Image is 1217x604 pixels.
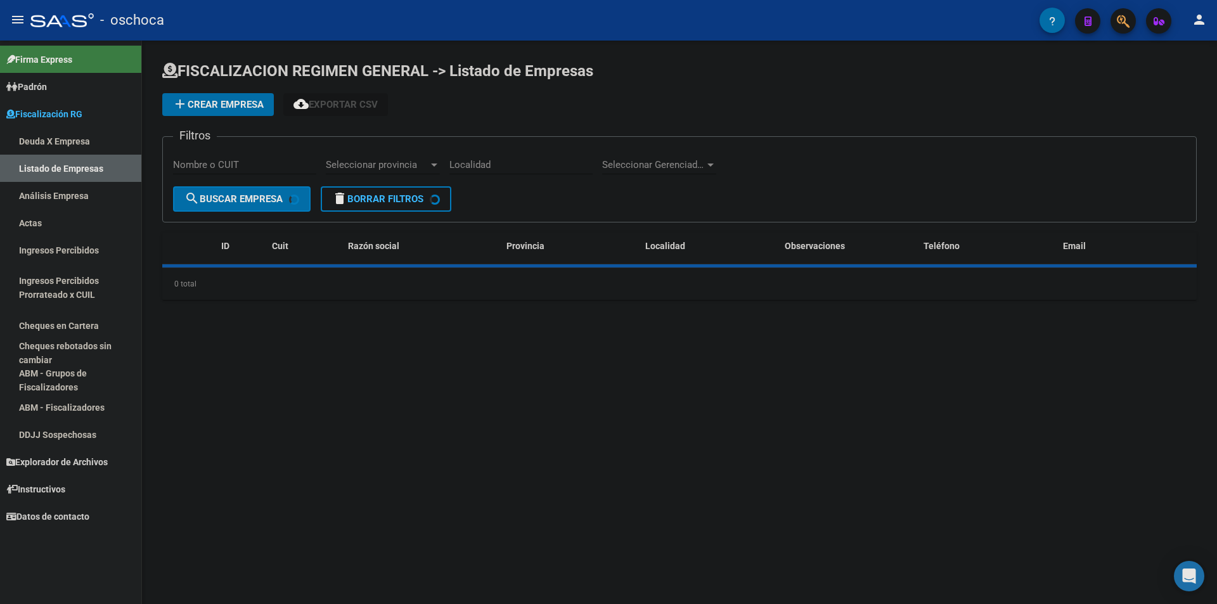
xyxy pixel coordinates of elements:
[173,127,217,145] h3: Filtros
[184,193,283,205] span: Buscar Empresa
[321,186,451,212] button: Borrar Filtros
[640,233,779,260] datatable-header-cell: Localidad
[100,6,164,34] span: - oschoca
[1058,233,1197,260] datatable-header-cell: Email
[343,233,501,260] datatable-header-cell: Razón social
[332,193,423,205] span: Borrar Filtros
[162,62,593,80] span: FISCALIZACION REGIMEN GENERAL -> Listado de Empresas
[216,233,267,260] datatable-header-cell: ID
[162,268,1197,300] div: 0 total
[506,241,544,251] span: Provincia
[785,241,845,251] span: Observaciones
[184,191,200,206] mat-icon: search
[326,159,428,170] span: Seleccionar provincia
[172,96,188,112] mat-icon: add
[6,80,47,94] span: Padrón
[6,510,89,524] span: Datos de contacto
[6,107,82,121] span: Fiscalización RG
[272,241,288,251] span: Cuit
[780,233,918,260] datatable-header-cell: Observaciones
[6,482,65,496] span: Instructivos
[348,241,399,251] span: Razón social
[293,99,378,110] span: Exportar CSV
[1063,241,1086,251] span: Email
[267,233,343,260] datatable-header-cell: Cuit
[172,99,264,110] span: Crear Empresa
[293,96,309,112] mat-icon: cloud_download
[924,241,960,251] span: Teléfono
[283,93,388,116] button: Exportar CSV
[602,159,705,170] span: Seleccionar Gerenciador
[1174,561,1204,591] div: Open Intercom Messenger
[173,186,311,212] button: Buscar Empresa
[10,12,25,27] mat-icon: menu
[6,53,72,67] span: Firma Express
[1192,12,1207,27] mat-icon: person
[162,93,274,116] button: Crear Empresa
[332,191,347,206] mat-icon: delete
[918,233,1057,260] datatable-header-cell: Teléfono
[6,455,108,469] span: Explorador de Archivos
[501,233,640,260] datatable-header-cell: Provincia
[221,241,229,251] span: ID
[645,241,685,251] span: Localidad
